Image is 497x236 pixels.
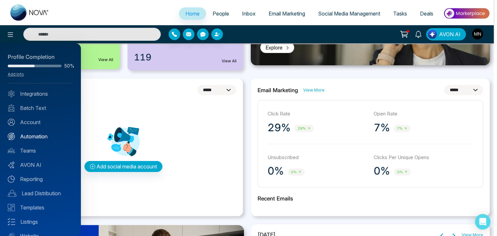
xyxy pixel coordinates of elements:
[8,189,73,197] a: Lead Distribution
[8,90,15,97] img: Integrated.svg
[8,104,73,112] a: Batch Text
[8,72,24,77] a: Add Info
[8,118,73,126] a: Account
[8,133,15,140] img: Automation.svg
[8,175,73,183] a: Reporting
[8,133,73,140] a: Automation
[64,64,73,68] span: 50%
[475,214,491,230] div: Open Intercom Messenger
[8,161,73,169] a: AVON AI
[8,176,15,183] img: Reporting.svg
[8,119,15,126] img: Account.svg
[8,147,15,154] img: team.svg
[8,204,73,211] a: Templates
[8,147,73,155] a: Teams
[8,161,15,168] img: Avon-AI.svg
[8,218,15,225] img: Listings.svg
[8,190,17,197] img: Lead-dist.svg
[8,53,73,61] div: Profile Completion
[8,90,73,98] a: Integrations
[8,104,15,112] img: batch_text_white.png
[8,204,15,211] img: Templates.svg
[8,218,73,226] a: Listings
